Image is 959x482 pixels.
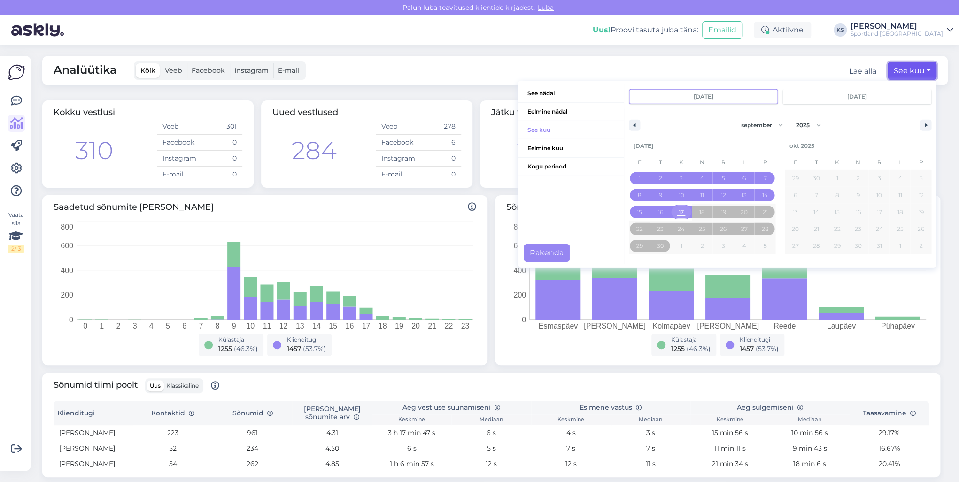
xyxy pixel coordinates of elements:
button: 20 [734,204,755,221]
button: See nädal [518,84,624,103]
span: 19 [918,204,923,221]
button: 31 [868,237,889,254]
th: Esimene vastus [531,401,690,414]
button: 18 [889,204,911,221]
tspan: 800 [513,223,526,231]
button: 23 [848,221,869,237]
tspan: 9 [232,322,236,330]
tspan: 800 [61,223,73,231]
tspan: 1 [100,322,104,330]
span: 8 [637,187,641,204]
span: ( 46.3 %) [234,344,258,353]
span: 4 [898,170,902,187]
span: 5 [919,170,922,187]
span: K [827,155,848,170]
tspan: [PERSON_NAME] [584,322,646,330]
span: 6 [794,187,797,204]
div: Lae alla [849,66,876,77]
button: Kogu periood [518,158,624,176]
button: 1 [629,170,650,187]
button: 22 [827,221,848,237]
td: 29.17% [850,425,929,441]
button: 3 [868,170,889,187]
button: 14 [806,204,827,221]
td: 16.67% [850,441,929,456]
button: 5 [712,170,734,187]
img: Askly Logo [8,63,25,81]
button: 27 [785,237,806,254]
tspan: 600 [61,242,73,250]
button: 5 [911,170,932,187]
span: 1457 [740,344,754,353]
button: 7 [806,187,827,204]
span: 7 [815,187,818,204]
span: 28 [761,221,768,237]
button: 1 [827,170,848,187]
td: 301 [200,119,242,135]
span: 20 [792,221,799,237]
button: 24 [671,221,692,237]
span: E [785,155,806,170]
span: E [629,155,650,170]
button: 12 [712,187,734,204]
th: Mediaan [451,414,531,425]
button: 11 [889,187,911,204]
td: 18 min 6 s [770,456,849,472]
td: Facebook [157,135,200,151]
span: 1 [836,170,838,187]
span: Veeb [165,66,182,75]
td: E-mail [376,167,418,183]
button: 14 [755,187,776,204]
span: N [692,155,713,170]
div: KS [834,23,847,37]
span: 11 [898,187,902,204]
div: okt 2025 [785,137,931,155]
span: E-mail [278,66,299,75]
span: Klassikaline [166,382,199,389]
span: 1255 [218,344,232,353]
th: [PERSON_NAME] sõnumite arv [292,401,371,425]
span: P [911,155,932,170]
td: 961 [213,425,292,441]
input: Early [629,90,777,104]
tspan: 4 [149,322,154,330]
span: ( 46.3 %) [687,344,711,353]
td: 20.41% [850,456,929,472]
span: 4 [700,170,704,187]
span: 7 [763,170,766,187]
tspan: 22 [444,322,453,330]
span: 3 [877,170,881,187]
button: Eelmine nädal [518,103,624,121]
span: Eelmine kuu [518,139,624,157]
span: See kuu [518,121,624,139]
span: 31 [876,237,882,254]
tspan: 2 [116,322,120,330]
span: 12 [720,187,726,204]
button: 15 [827,204,848,221]
span: 22 [834,221,841,237]
span: 26 [720,221,727,237]
span: 15 [637,204,642,221]
button: 3 [671,170,692,187]
td: Facebook [376,135,418,151]
th: Aeg sulgemiseni [690,401,850,414]
td: 9 min 43 s [770,441,849,456]
button: 29 [629,237,650,254]
button: 25 [889,221,911,237]
tspan: 0 [83,322,87,330]
tspan: 0 [522,316,526,324]
span: 29 [834,237,841,254]
span: See nädal [518,84,624,102]
td: 11 s [611,456,690,472]
input: Continuous [783,90,931,104]
div: Külastaja [671,336,711,344]
span: 6 [742,170,746,187]
span: 22 [636,221,642,237]
div: Proovi tasuta juba täna: [593,24,698,36]
span: 12 [918,187,923,204]
td: 7 s [611,441,690,456]
span: 2 [659,170,662,187]
tspan: 400 [513,267,526,275]
span: 13 [742,187,747,204]
span: ( 53.7 %) [303,344,326,353]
